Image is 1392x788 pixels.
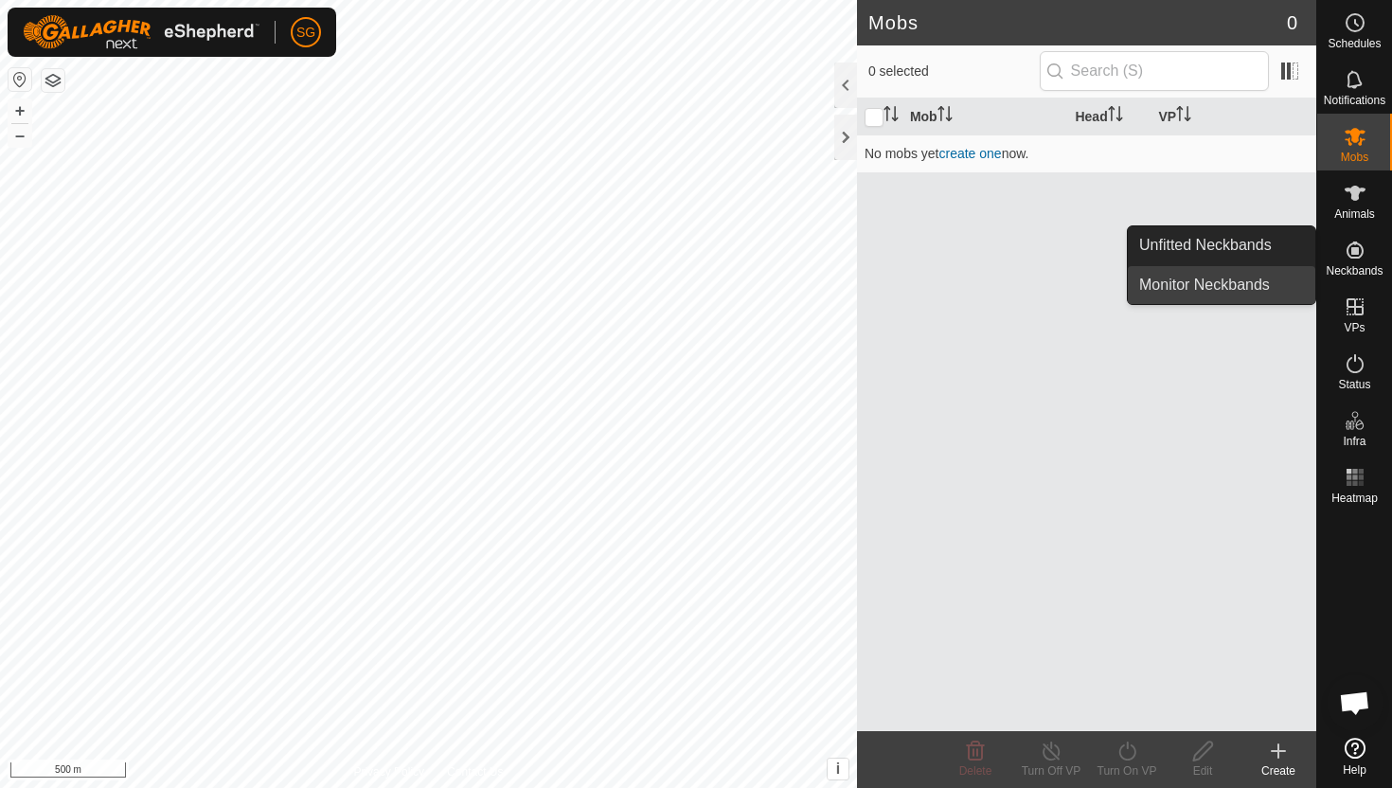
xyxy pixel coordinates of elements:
[868,11,1287,34] h2: Mobs
[1139,274,1270,296] span: Monitor Neckbands
[1176,109,1191,124] p-sorticon: Activate to sort
[1128,226,1315,264] a: Unfitted Neckbands
[1317,730,1392,783] a: Help
[1328,38,1381,49] span: Schedules
[828,759,848,779] button: i
[1341,152,1368,163] span: Mobs
[23,15,259,49] img: Gallagher Logo
[447,763,503,780] a: Contact Us
[939,146,1002,161] a: create one
[1151,98,1316,135] th: VP
[1067,98,1151,135] th: Head
[1334,208,1375,220] span: Animals
[9,99,31,122] button: +
[1324,95,1385,106] span: Notifications
[1343,436,1365,447] span: Infra
[1108,109,1123,124] p-sorticon: Activate to sort
[937,109,953,124] p-sorticon: Activate to sort
[1139,234,1272,257] span: Unfitted Neckbands
[1338,379,1370,390] span: Status
[1040,51,1269,91] input: Search (S)
[42,69,64,92] button: Map Layers
[902,98,1068,135] th: Mob
[1344,322,1365,333] span: VPs
[959,764,992,778] span: Delete
[1128,266,1315,304] a: Monitor Neckbands
[1013,762,1089,779] div: Turn Off VP
[857,134,1316,172] td: No mobs yet now.
[9,68,31,91] button: Reset Map
[1089,762,1165,779] div: Turn On VP
[296,23,315,43] span: SG
[1287,9,1297,37] span: 0
[353,763,424,780] a: Privacy Policy
[1240,762,1316,779] div: Create
[1331,492,1378,504] span: Heatmap
[1343,764,1366,776] span: Help
[1326,265,1383,277] span: Neckbands
[883,109,899,124] p-sorticon: Activate to sort
[868,62,1040,81] span: 0 selected
[1165,762,1240,779] div: Edit
[1327,674,1383,731] div: Open chat
[9,124,31,147] button: –
[836,761,840,777] span: i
